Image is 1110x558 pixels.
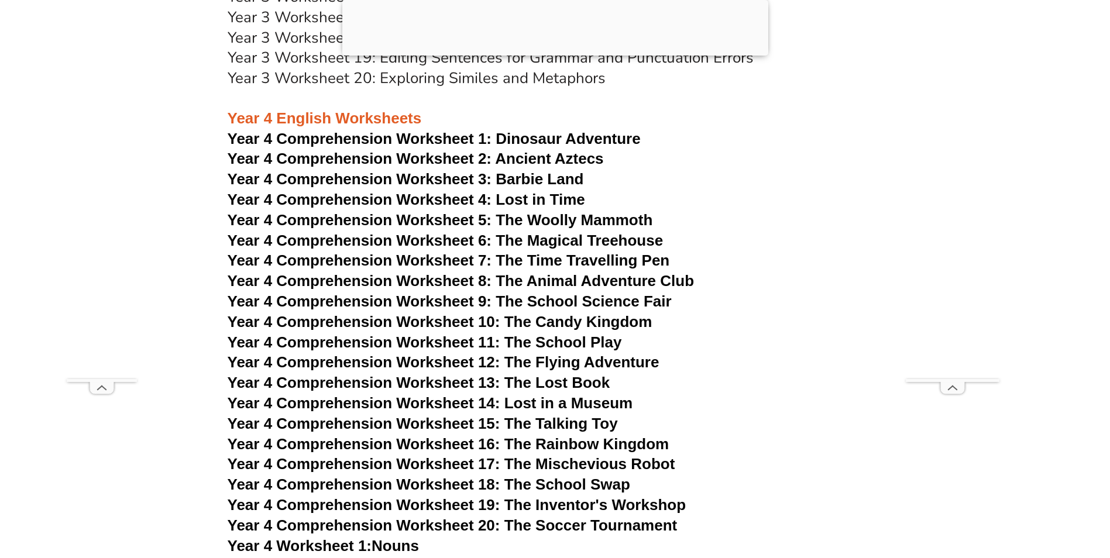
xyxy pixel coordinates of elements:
a: Year 4 Comprehension Worksheet 15: The Talking Toy [228,415,618,432]
iframe: Advertisement [67,28,137,379]
a: Year 4 Comprehension Worksheet 4: Lost in Time [228,191,585,208]
a: Year 4 Comprehension Worksheet 2: Ancient Aztecs [228,150,604,167]
a: Year 4 Comprehension Worksheet 11: The School Play [228,333,622,351]
a: Year 4 Comprehension Worksheet 10: The Candy Kingdom [228,313,652,330]
a: Year 3 Worksheet 18: Understanding and Creating Simple Paragraphs [228,27,707,48]
a: Year 4 Comprehension Worksheet 18: The School Swap [228,476,630,493]
a: Year 4 Comprehension Worksheet 7: The Time Travelling Pen [228,252,670,269]
a: Year 4 Comprehension Worksheet 6: The Magical Treehouse [228,232,664,249]
a: Year 4 Comprehension Worksheet 17: The Mischevious Robot [228,455,675,473]
span: Year 4 Worksheet 1: [228,537,372,554]
a: Year 4 Comprehension Worksheet 8: The Animal Adventure Club [228,272,695,290]
a: Year 4 Comprehension Worksheet 9: The School Science Fair [228,292,672,310]
span: Dinosaur Adventure [496,130,640,147]
a: Year 4 Comprehension Worksheet 19: The Inventor's Workshop [228,496,686,514]
iframe: Advertisement [906,28,999,379]
a: Year 4 Comprehension Worksheet 5: The Woolly Mammoth [228,211,653,229]
a: Year 3 Worksheet 17: Sentence Joining [228,7,494,27]
iframe: Chat Widget [915,426,1110,558]
a: Year 4 Comprehension Worksheet 20: The Soccer Tournament [228,516,678,534]
a: Year 4 Comprehension Worksheet 12: The Flying Adventure [228,353,659,371]
span: Year 4 Comprehension Worksheet 1: [228,130,492,147]
a: Year 4 Comprehension Worksheet 13: The Lost Book [228,374,610,391]
h3: Year 4 English Worksheets [228,89,883,129]
a: Year 4 Comprehension Worksheet 3: Barbie Land [228,170,584,188]
a: Year 3 Worksheet 19: Editing Sentences for Grammar and Punctuation Errors [228,47,754,68]
a: Year 4 Worksheet 1:Nouns [228,537,419,554]
a: Year 4 Comprehension Worksheet 16: The Rainbow Kingdom [228,435,669,453]
a: Year 4 Comprehension Worksheet 1: Dinosaur Adventure [228,130,641,147]
a: Year 4 Comprehension Worksheet 14: Lost in a Museum [228,394,633,412]
a: Year 3 Worksheet 20: Exploring Similes and Metaphors [228,68,606,88]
